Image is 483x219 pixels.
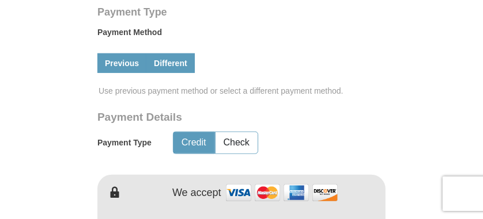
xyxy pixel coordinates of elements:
span: Use previous payment method or select a different payment method. [99,85,387,97]
button: Credit [173,132,214,153]
h4: Payment Type [97,7,386,17]
img: credit cards accepted [224,180,339,205]
a: Different [146,53,195,73]
h4: We accept [172,187,221,199]
label: Payment Method [97,26,386,44]
button: Check [216,132,258,153]
h3: Payment Details [97,111,391,124]
a: Previous [97,53,146,73]
h5: Payment Type [97,138,152,148]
